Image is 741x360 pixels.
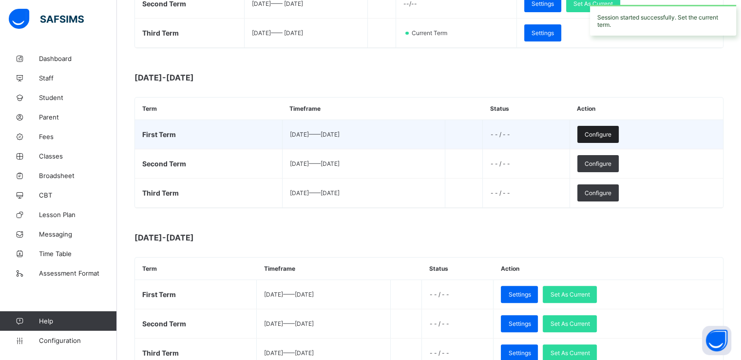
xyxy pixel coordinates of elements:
[252,29,303,37] span: [DATE] —— [DATE]
[39,55,117,62] span: Dashboard
[135,258,256,280] th: Term
[134,233,329,242] span: [DATE]-[DATE]
[39,317,116,325] span: Help
[702,326,731,355] button: Open asap
[256,258,390,280] th: Timeframe
[39,152,117,160] span: Classes
[429,349,449,357] span: - - / - -
[39,133,117,140] span: Fees
[39,250,117,258] span: Time Table
[39,172,117,180] span: Broadsheet
[39,230,117,238] span: Messaging
[422,258,494,280] th: Status
[494,258,723,280] th: Action
[134,73,329,82] span: [DATE]-[DATE]
[264,349,314,357] span: [DATE] —— [DATE]
[290,189,340,197] span: [DATE] —— [DATE]
[508,320,531,327] span: Settings
[142,349,179,357] span: Third Term
[39,191,117,199] span: CBT
[290,131,340,138] span: [DATE] —— [DATE]
[483,98,570,120] th: Status
[550,349,589,357] span: Set As Current
[411,29,453,37] span: Current Term
[142,189,179,197] span: Third Term
[429,291,449,298] span: - - / - -
[429,320,449,327] span: - - / - -
[142,320,186,328] span: Second Term
[39,113,117,121] span: Parent
[39,94,117,101] span: Student
[532,29,554,37] span: Settings
[490,189,510,197] span: - - / - -
[39,211,117,219] span: Lesson Plan
[490,131,510,138] span: - - / - -
[264,320,314,327] span: [DATE] —— [DATE]
[508,291,531,298] span: Settings
[585,189,611,197] span: Configure
[290,160,340,167] span: [DATE] —— [DATE]
[142,130,176,139] span: First Term
[508,349,531,357] span: Settings
[39,269,117,277] span: Assessment Format
[585,131,611,138] span: Configure
[590,5,736,36] div: Session started successfully. Set the current term.
[142,29,179,37] span: Third Term
[142,160,186,168] span: Second Term
[135,98,282,120] th: Term
[585,160,611,167] span: Configure
[550,320,589,327] span: Set As Current
[9,9,84,29] img: safsims
[490,160,510,167] span: - - / - -
[39,337,116,344] span: Configuration
[142,290,176,299] span: First Term
[570,98,723,120] th: Action
[550,291,589,298] span: Set As Current
[282,98,445,120] th: Timeframe
[264,291,314,298] span: [DATE] —— [DATE]
[39,74,117,82] span: Staff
